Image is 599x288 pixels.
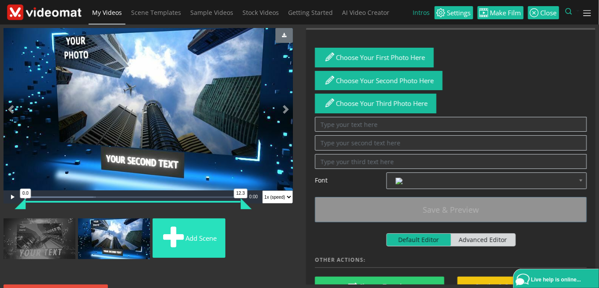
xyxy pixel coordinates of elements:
h4: Other actions: [315,257,587,268]
span: Close [539,10,557,16]
span: AI Video Creator [342,8,389,17]
button: Play [4,190,21,204]
span: 0:00 [250,194,258,199]
span: Scene Templates [131,8,181,17]
span: Sample Videos [190,8,233,17]
span: My Videos [92,8,122,17]
a: Make Film [478,6,524,19]
button: Save & Preview [315,197,587,222]
span: Settings [446,10,471,16]
button: Choose your second photo here [315,71,442,91]
a: Close [528,6,559,19]
span: Advanced Editor [451,234,515,246]
div: 0.0 [20,189,31,198]
li: Intros [413,0,435,25]
span: Stock Videos [242,8,279,17]
button: Choose your first photo here [315,48,434,67]
span: Default Editor [387,234,451,246]
img: Theme-Logo [7,4,82,21]
span: Make Film [488,10,521,16]
a: Settings [435,6,473,19]
span: Noto Sans All Languages [396,176,562,186]
a: Live help is online... [516,271,599,288]
div: 12.3 [234,189,247,198]
label: Font [308,172,380,189]
div: Progress Bar [25,197,241,198]
button: Download Preview Admin Only [275,28,293,43]
img: index.php [396,178,403,184]
div: Video Player [4,28,293,190]
span: Live help is online... [531,277,581,283]
span: Getting Started [288,8,333,17]
button: Add scene [153,218,225,258]
button: Choose your third photo here [315,94,436,113]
